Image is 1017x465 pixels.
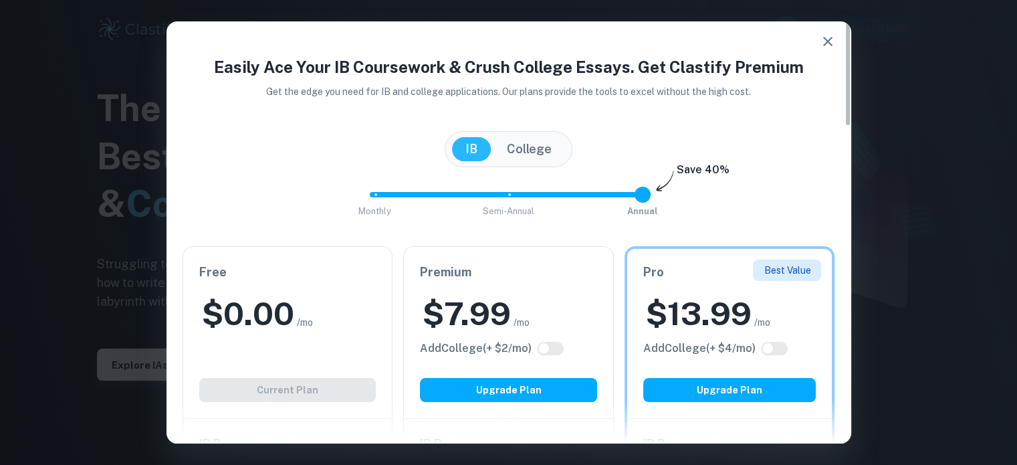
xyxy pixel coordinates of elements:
h6: Click to see all the additional College features. [420,341,532,357]
h6: Save 40% [677,162,729,185]
p: Best Value [764,263,810,278]
p: Get the edge you need for IB and college applications. Our plans provide the tools to excel witho... [247,84,770,99]
button: Upgrade Plan [643,378,816,402]
h6: Pro [643,263,816,282]
button: IB [452,137,491,161]
button: College [493,137,565,161]
h6: Free [199,263,376,282]
h4: Easily Ace Your IB Coursework & Crush College Essays. Get Clastify Premium [183,55,835,79]
img: subscription-arrow.svg [656,170,674,193]
h2: $ 0.00 [202,292,294,335]
h6: Premium [420,263,597,282]
span: Monthly [358,206,391,216]
h6: Click to see all the additional College features. [643,341,756,357]
span: /mo [297,315,313,330]
h2: $ 7.99 [423,292,511,335]
span: Annual [627,206,658,216]
button: Upgrade Plan [420,378,597,402]
h2: $ 13.99 [646,292,752,335]
span: /mo [514,315,530,330]
span: /mo [754,315,770,330]
span: Semi-Annual [483,206,534,216]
